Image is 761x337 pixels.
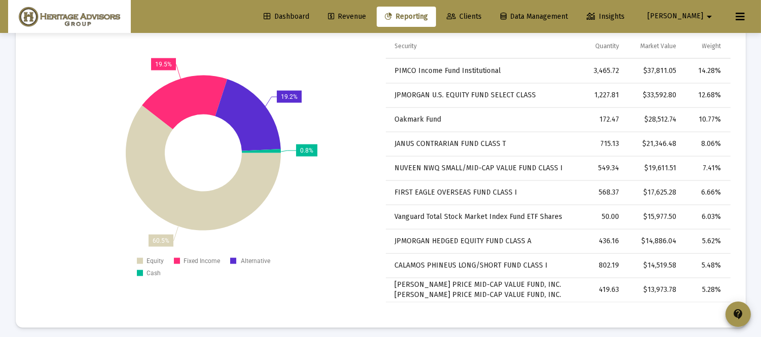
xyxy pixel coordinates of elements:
td: $14,886.04 [626,229,683,253]
button: [PERSON_NAME] [635,6,728,26]
td: $14,519.58 [626,253,683,278]
td: $17,625.28 [626,180,683,205]
td: Column Security [386,34,576,59]
div: Weight [702,42,721,50]
span: Data Management [500,12,568,21]
mat-icon: arrow_drop_down [703,7,715,27]
div: Market Value [640,42,676,50]
span: Insights [587,12,625,21]
text: Cash [147,270,161,277]
div: 14.28% [691,66,721,76]
td: 1,227.81 [575,83,626,107]
td: $33,592.80 [626,83,683,107]
img: Dashboard [16,7,123,27]
td: JANUS CONTRARIAN FUND CLASS T [386,132,576,156]
td: $21,346.48 [626,132,683,156]
td: $28,512.74 [626,107,683,132]
td: Column Weight [683,34,731,59]
td: JPMORGAN HEDGED EQUITY FUND CLASS A [386,229,576,253]
td: [PERSON_NAME] PRICE MID-CAP VALUE FUND, INC. [PERSON_NAME] PRICE MID-CAP VALUE FUND, INC. [386,278,576,302]
text: Equity [147,257,164,265]
span: Reporting [385,12,428,21]
td: NUVEEN NWQ SMALL/MID-CAP VALUE FUND CLASS I [386,156,576,180]
span: [PERSON_NAME] [647,12,703,21]
td: 3,465.72 [575,59,626,83]
div: 10.77% [691,115,721,125]
td: 172.47 [575,107,626,132]
td: 549.34 [575,156,626,180]
td: Vanguard Total Stock Market Index Fund ETF Shares [386,205,576,229]
td: 568.37 [575,180,626,205]
a: Dashboard [256,7,317,27]
td: 802.19 [575,253,626,278]
span: Revenue [328,12,366,21]
td: 715.13 [575,132,626,156]
div: Data grid [386,34,731,303]
td: $15,977.50 [626,205,683,229]
div: 6.03% [691,212,721,222]
div: 5.28% [691,285,721,295]
td: $19,611.51 [626,156,683,180]
a: Clients [439,7,490,27]
td: $37,811.05 [626,59,683,83]
span: Clients [447,12,482,21]
text: Alternative [241,257,270,265]
td: 436.16 [575,229,626,253]
div: 5.62% [691,236,721,246]
div: 6.66% [691,188,721,198]
mat-icon: contact_support [732,308,744,320]
span: Dashboard [264,12,309,21]
td: CALAMOS PHINEUS LONG/SHORT FUND CLASS I [386,253,576,278]
td: Column Quantity [575,34,626,59]
a: Data Management [492,7,576,27]
div: 8.06% [691,139,721,149]
text: 60.5% [153,237,169,244]
a: Insights [578,7,633,27]
td: FIRST EAGLE OVERSEAS FUND CLASS I [386,180,576,205]
td: JPMORGAN U.S. EQUITY FUND SELECT CLASS [386,83,576,107]
div: 7.41% [691,163,721,173]
td: 419.63 [575,278,626,302]
text: Fixed Income [184,257,220,265]
div: Security [395,42,417,50]
div: Quantity [595,42,619,50]
td: Oakmark Fund [386,107,576,132]
text: 0.8% [300,147,313,154]
a: Revenue [320,7,374,27]
td: PIMCO Income Fund Institutional [386,59,576,83]
td: $13,973.78 [626,278,683,302]
div: 12.68% [691,90,721,100]
a: Reporting [377,7,436,27]
td: Column Market Value [626,34,683,59]
div: 5.48% [691,260,721,271]
text: 19.5% [155,61,172,68]
text: 19.2% [281,93,298,100]
td: 50.00 [575,205,626,229]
